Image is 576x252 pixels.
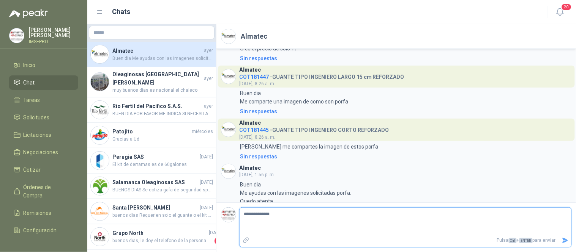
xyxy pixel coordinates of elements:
[554,5,567,19] button: 20
[200,153,213,161] span: [DATE]
[238,54,572,63] a: Sin respuestas
[9,93,78,107] a: Tareas
[240,152,277,161] div: Sin respuestas
[24,131,52,139] span: Licitaciones
[24,226,57,235] span: Configuración
[240,107,277,116] div: Sin respuestas
[209,229,222,236] span: [DATE]
[112,203,198,212] h4: Santa [PERSON_NAME]
[239,74,269,80] span: COT181447
[238,152,572,161] a: Sin respuestas
[112,110,213,117] span: BUEN DIA POR FAVOR ME INDICA SI NECESITA CAJA O POR PAR , YA QUE HABLE HACE UNOS MINUTOS CON [PER...
[91,73,109,91] img: Company Logo
[9,163,78,177] a: Cotizar
[239,72,404,79] h4: - GUANTE TIPO INGENIERO LARGO 15 cm REFORZADO
[87,148,216,174] a: Company LogoPerugia SAS[DATE]El kit de derramas es de 60galones
[112,102,202,110] h4: Rio Fertil del Pacífico S.A.S.
[239,121,261,125] h3: Almatec
[24,148,58,157] span: Negociaciones
[200,204,213,211] span: [DATE]
[200,179,213,186] span: [DATE]
[9,223,78,238] a: Configuración
[91,126,109,144] img: Company Logo
[112,55,213,62] span: Buen dia Me ayudas con las imagenes solicitadas porfa. Quedo atenta
[87,199,216,224] a: Company LogoSanta [PERSON_NAME][DATE]buenos dias Requerien solo el guante o el kit completo , con...
[87,97,216,123] a: Company LogoRio Fertil del Pacífico S.A.S.ayerBUEN DIA POR FAVOR ME INDICA SI NECESITA CAJA O POR...
[239,68,261,72] h3: Almatec
[221,164,236,178] img: Company Logo
[240,180,351,205] p: Buen dia Me ayudas con las imagenes solicitadas porfa. Quedo atenta
[24,113,50,122] span: Solicitudes
[29,39,78,44] p: IMSEPRO
[9,28,24,43] img: Company Logo
[9,128,78,142] a: Licitaciones
[9,206,78,220] a: Remisiones
[112,153,198,161] h4: Perugia SAS
[87,224,216,250] a: Company LogoGrupo North[DATE]buenos dias, le doy el telefono de la persona de SSA para que nos pu...
[91,101,109,119] img: Company Logo
[91,228,109,246] img: Company Logo
[112,186,213,194] span: BUENOS DIAS Se cotiza gafa de seguridad spy lente oscuro marca steelpro(la gafa virtual 3m ref: 1...
[24,209,52,217] span: Remisiones
[239,166,261,170] h3: Almatec
[240,54,277,63] div: Sin respuestas
[9,58,78,72] a: Inicio
[112,6,131,17] h1: Chats
[24,183,71,200] span: Órdenes de Compra
[112,87,213,94] span: muy buenos dias es nacional el chaleco
[112,237,213,245] span: buenos dias, le doy el telefono de la persona de SSA para que nos puedas visitar y cotizar. [PERS...
[519,238,533,243] span: ENTER
[9,180,78,203] a: Órdenes de Compra
[24,78,35,87] span: Chat
[240,89,348,106] p: Buen dia Me comparte una imagen de como son porfa
[91,177,109,195] img: Company Logo
[24,96,40,104] span: Tareas
[112,161,213,168] span: El kit de derramas es de 60galones
[87,42,216,67] a: Company LogoAlmatecayerBuen dia Me ayudas con las imagenes solicitadas porfa. Quedo atenta
[192,128,213,135] span: miércoles
[240,234,252,247] label: Adjuntar archivos
[509,238,517,243] span: Ctrl
[204,75,213,82] span: ayer
[112,229,207,237] h4: Grupo North
[9,9,48,18] img: Logo peakr
[215,237,222,245] span: 1
[559,234,571,247] button: Enviar
[112,136,213,143] span: Gracias a Ud
[87,67,216,97] a: Company LogoOleaginosas [GEOGRAPHIC_DATA][PERSON_NAME]ayermuy buenos dias es nacional el chaleco
[112,47,202,55] h4: Almatec
[112,70,202,87] h4: Oleaginosas [GEOGRAPHIC_DATA][PERSON_NAME]
[241,31,267,42] h2: Almatec
[252,234,559,247] p: Pulsa + para enviar
[221,69,236,84] img: Company Logo
[239,127,269,133] span: COT181445
[91,152,109,170] img: Company Logo
[239,81,275,86] span: [DATE], 8:26 a. m.
[29,27,78,38] p: [PERSON_NAME] [PERSON_NAME]
[87,123,216,148] a: Company LogoPatojitomiércolesGracias a Ud
[9,110,78,125] a: Solicitudes
[91,45,109,63] img: Company Logo
[87,174,216,199] a: Company LogoSalamanca Oleaginosas SAS[DATE]BUENOS DIAS Se cotiza gafa de seguridad spy lente oscu...
[239,125,389,132] h4: - GUANTE TIPO INGENIERO CORTO REFORZADO
[221,208,236,222] img: Company Logo
[240,142,379,151] p: [PERSON_NAME] me compartes la imagen de estos porfa
[112,178,198,186] h4: Salamanca Oleaginosas SAS
[204,103,213,110] span: ayer
[238,107,572,116] a: Sin respuestas
[221,29,236,44] img: Company Logo
[239,172,275,177] span: [DATE], 1:56 p. m.
[221,122,236,137] img: Company Logo
[112,212,213,219] span: buenos dias Requerien solo el guante o el kit completo , con pruebas de testeo incluido muchas gr...
[561,3,572,11] span: 20
[239,135,275,140] span: [DATE], 8:26 a. m.
[91,202,109,221] img: Company Logo
[9,75,78,90] a: Chat
[24,166,41,174] span: Cotizar
[9,145,78,160] a: Negociaciones
[112,127,190,136] h4: Patojito
[24,61,36,69] span: Inicio
[204,47,213,54] span: ayer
